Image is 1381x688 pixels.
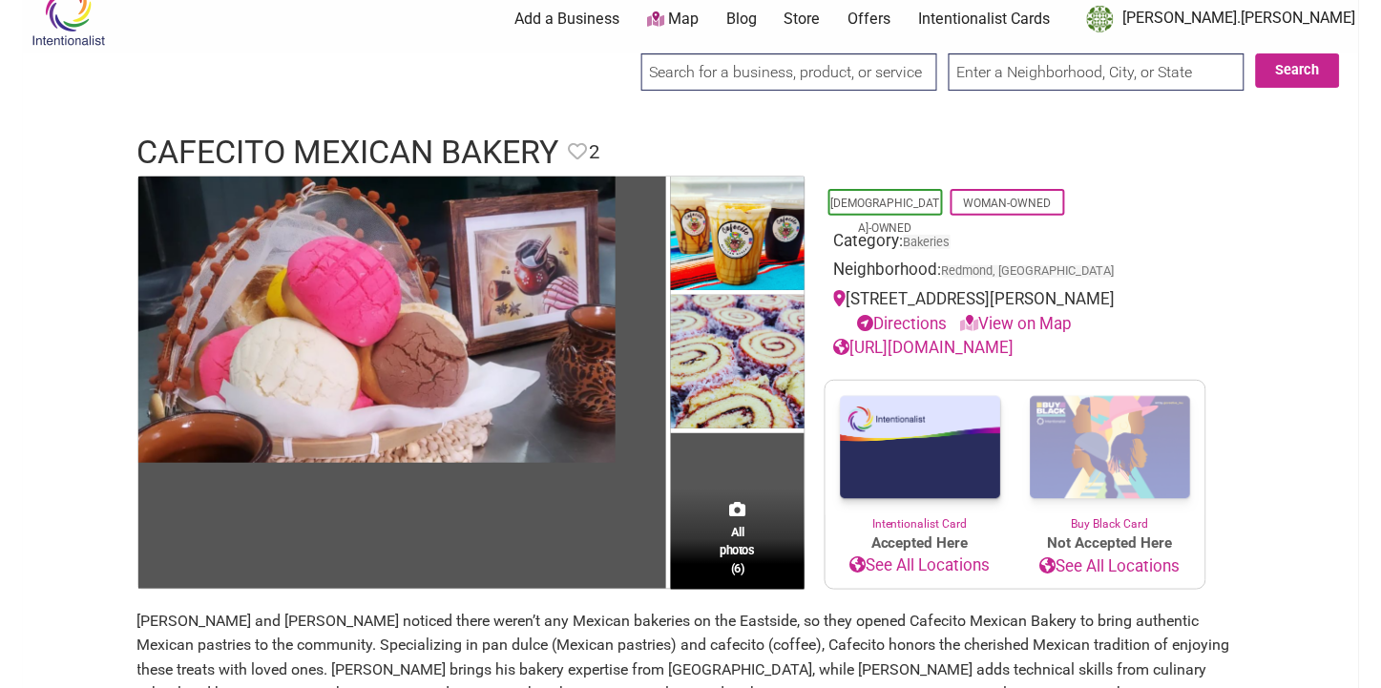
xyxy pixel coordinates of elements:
div: Neighborhood: [834,258,1197,287]
a: Blog [726,9,757,30]
a: Buy Black Card [1015,381,1205,533]
a: Intentionalist Cards [918,9,1050,30]
button: Search [1256,53,1340,88]
a: Directions [858,314,948,333]
a: Offers [848,9,891,30]
a: See All Locations [1015,554,1205,579]
a: Woman-Owned [964,197,1052,210]
div: Category: [834,229,1197,259]
a: [DEMOGRAPHIC_DATA]-Owned [831,197,940,235]
input: Enter a Neighborhood, City, or State [949,53,1245,91]
span: Accepted Here [826,532,1015,554]
img: Buy Black Card [1015,381,1205,516]
a: Add a Business [514,9,619,30]
span: 2 [590,137,600,167]
a: [PERSON_NAME].[PERSON_NAME] [1078,2,1356,36]
div: [STREET_ADDRESS][PERSON_NAME] [834,287,1197,336]
img: Cafecito Mexican Bakery [671,295,805,433]
span: Redmond, [GEOGRAPHIC_DATA] [942,265,1115,278]
a: Store [785,9,821,30]
a: [URL][DOMAIN_NAME] [834,338,1015,357]
span: Not Accepted Here [1015,532,1205,554]
a: See All Locations [826,553,1015,578]
a: Bakeries [904,235,951,249]
a: Map [647,9,699,31]
a: Intentionalist Card [826,381,1015,532]
i: Favorite [569,142,588,161]
input: Search for a business, product, or service [641,53,937,91]
a: View on Map [961,314,1073,333]
img: Cafecito Mexican Bakery [671,177,805,296]
img: Intentionalist Card [826,381,1015,515]
span: All photos (6) [721,523,755,577]
h1: Cafecito Mexican Bakery [137,130,559,176]
img: Cafecito Mexican Bakery [138,177,616,463]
